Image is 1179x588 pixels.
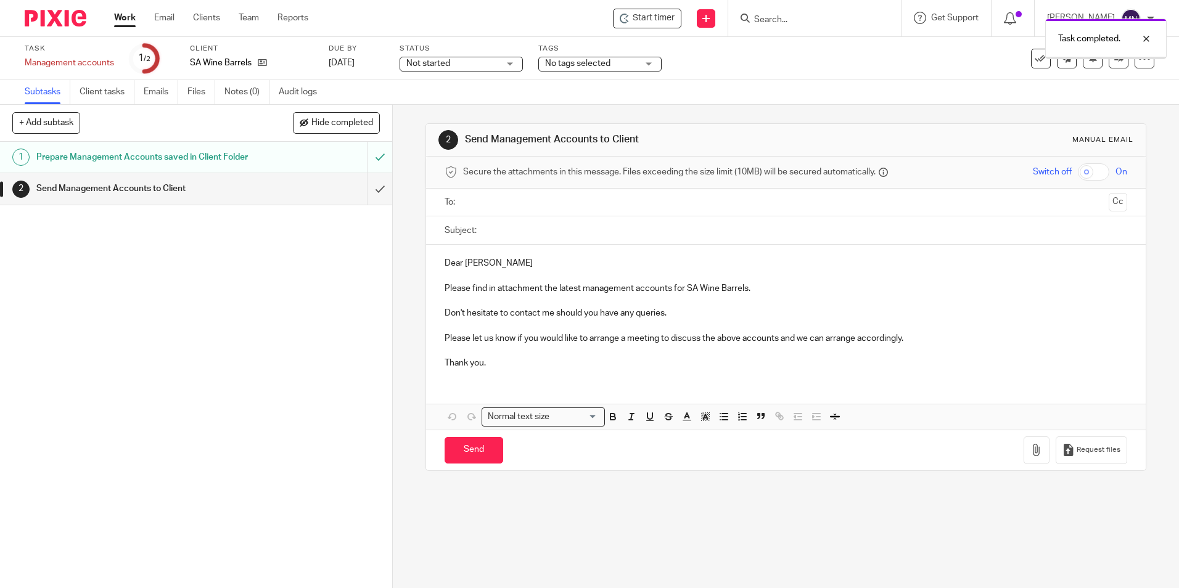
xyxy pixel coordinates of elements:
a: Client tasks [80,80,134,104]
label: Subject: [445,224,477,237]
span: Not started [406,59,450,68]
p: Please find in attachment the latest management accounts for SA Wine Barrels. [445,282,1127,295]
span: No tags selected [545,59,610,68]
span: Hide completed [311,118,373,128]
button: Cc [1109,193,1127,211]
a: Team [239,12,259,24]
div: Search for option [482,407,605,427]
p: Thank you. [445,357,1127,369]
label: Tags [538,44,662,54]
button: Request files [1056,436,1127,464]
p: Please let us know if you would like to arrange a meeting to discuss the above accounts and we ca... [445,332,1127,345]
input: Send [445,437,503,463]
div: 2 [438,130,458,150]
h1: Prepare Management Accounts saved in Client Folder [36,148,249,166]
label: Status [400,44,523,54]
a: Work [114,12,136,24]
label: To: [445,196,458,208]
a: Files [187,80,215,104]
div: Manual email [1072,135,1133,145]
div: 2 [12,181,30,198]
a: Clients [193,12,220,24]
a: Audit logs [279,80,326,104]
p: Task completed. [1058,33,1120,45]
h1: Send Management Accounts to Client [36,179,249,198]
span: On [1115,166,1127,178]
a: Notes (0) [224,80,269,104]
img: svg%3E [1121,9,1141,28]
span: Switch off [1033,166,1072,178]
a: Reports [277,12,308,24]
div: Management accounts [25,57,114,69]
img: Pixie [25,10,86,27]
p: SA Wine Barrels [190,57,252,69]
a: Emails [144,80,178,104]
a: Email [154,12,175,24]
button: Hide completed [293,112,380,133]
p: Dear [PERSON_NAME] [445,257,1127,269]
div: SA Wine Barrels - Management accounts [613,9,681,28]
label: Due by [329,44,384,54]
span: [DATE] [329,59,355,67]
div: 1 [12,149,30,166]
h1: Send Management Accounts to Client [465,133,812,146]
span: Request files [1077,445,1120,455]
small: /2 [144,55,150,62]
label: Task [25,44,114,54]
label: Client [190,44,313,54]
a: Subtasks [25,80,70,104]
p: Don't hesitate to contact me should you have any queries. [445,307,1127,319]
input: Search for option [553,410,598,423]
button: + Add subtask [12,112,80,133]
span: Secure the attachments in this message. Files exceeding the size limit (10MB) will be secured aut... [463,166,876,178]
span: Normal text size [485,410,552,423]
div: 1 [138,51,150,65]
